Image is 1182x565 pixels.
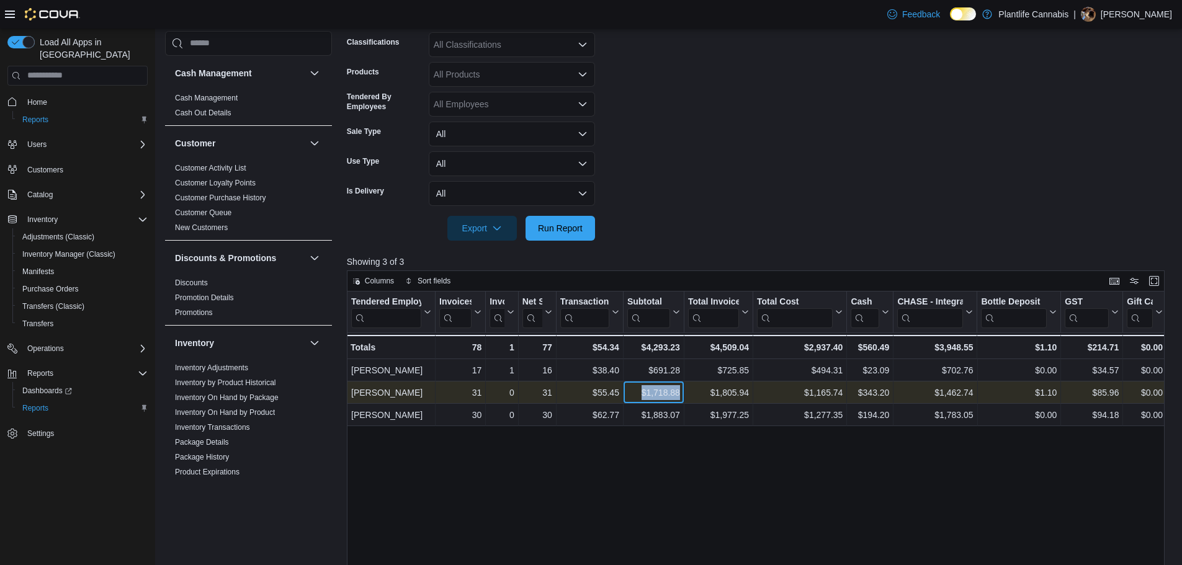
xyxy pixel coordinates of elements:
a: Customer Queue [175,208,231,217]
div: Gift Cards [1127,296,1153,308]
a: Transfers [17,316,58,331]
input: Dark Mode [950,7,976,20]
button: Inventory [175,337,305,349]
button: Cash Management [175,67,305,79]
div: Invoices Sold [439,296,472,327]
div: Subtotal [627,296,670,308]
span: Reports [27,368,53,378]
h3: Discounts & Promotions [175,252,276,264]
h3: Customer [175,137,215,149]
span: Transfers (Classic) [22,301,84,311]
button: Keyboard shortcuts [1107,274,1122,288]
p: [PERSON_NAME] [1101,7,1172,22]
button: Open list of options [578,99,588,109]
span: Customer Loyalty Points [175,178,256,188]
span: Package History [175,452,229,462]
span: Settings [27,429,54,438]
div: Bottle Deposit [981,296,1047,327]
span: Discounts [175,278,208,288]
div: $23.09 [851,363,889,378]
div: Subtotal [627,296,670,327]
h3: Cash Management [175,67,252,79]
button: Reports [12,111,153,128]
div: Transaction Average [560,296,609,308]
div: $0.00 [1127,340,1163,355]
span: Inventory [22,212,148,227]
button: Manifests [12,263,153,280]
nav: Complex example [7,88,148,475]
p: Plantlife Cannabis [998,7,1068,22]
div: CHASE - Integrated [897,296,963,308]
div: Total Cost [757,296,833,327]
button: Discounts & Promotions [175,252,305,264]
span: Catalog [22,187,148,202]
span: Transfers [17,316,148,331]
button: Total Cost [757,296,843,327]
button: Transfers [12,315,153,332]
div: Tendered Employee [351,296,421,327]
div: 31 [439,385,481,400]
button: Columns [347,274,399,288]
a: Dashboards [12,382,153,399]
div: Total Invoiced [688,296,739,308]
a: Feedback [882,2,945,27]
button: Customer [307,136,322,151]
a: Cash Management [175,94,238,102]
a: Cash Out Details [175,109,231,117]
span: Reports [22,115,48,125]
div: Cash [851,296,879,327]
a: Home [22,95,52,110]
div: $691.28 [627,363,680,378]
a: Inventory by Product Historical [175,378,276,387]
button: Customers [2,161,153,179]
div: Bottle Deposit [981,296,1047,308]
a: Product Expirations [175,468,240,476]
div: $725.85 [688,363,749,378]
div: $1,165.74 [757,385,843,400]
button: Open list of options [578,40,588,50]
span: Package Details [175,437,229,447]
label: Classifications [347,37,400,47]
a: Customers [22,162,68,177]
label: Is Delivery [347,186,384,196]
div: $55.45 [560,385,619,400]
div: Invoices Ref [490,296,504,308]
span: Inventory Manager (Classic) [22,249,115,259]
span: Cash Out Details [175,108,231,118]
p: Showing 3 of 3 [347,256,1173,268]
div: $0.00 [981,363,1057,378]
button: Open list of options [578,69,588,79]
div: [PERSON_NAME] [351,385,431,400]
a: Reports [17,401,53,416]
span: Inventory Manager (Classic) [17,247,148,262]
div: Invoices Ref [490,296,504,327]
button: Bottle Deposit [981,296,1057,327]
span: Sort fields [418,276,450,286]
button: Catalog [22,187,58,202]
button: Display options [1127,274,1142,288]
span: Catalog [27,190,53,200]
div: CHASE - Integrated [897,296,963,327]
button: Customer [175,137,305,149]
button: Export [447,216,517,241]
label: Tendered By Employees [347,92,424,112]
div: $343.20 [851,385,889,400]
button: Inventory [2,211,153,228]
a: Promotion Details [175,293,234,302]
span: Home [27,97,47,107]
span: Inventory On Hand by Package [175,393,279,403]
div: Net Sold [522,296,542,308]
div: GST [1065,296,1109,327]
button: Subtotal [627,296,680,327]
div: 17 [439,363,481,378]
div: Tendered Employee [351,296,421,308]
div: $4,509.04 [688,340,749,355]
button: Gift Cards [1127,296,1163,327]
span: Transfers (Classic) [17,299,148,314]
div: 0 [490,385,514,400]
div: $1,462.74 [897,385,973,400]
span: Promotion Details [175,293,234,303]
span: Customer Activity List [175,163,246,173]
button: Tendered Employee [351,296,431,327]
